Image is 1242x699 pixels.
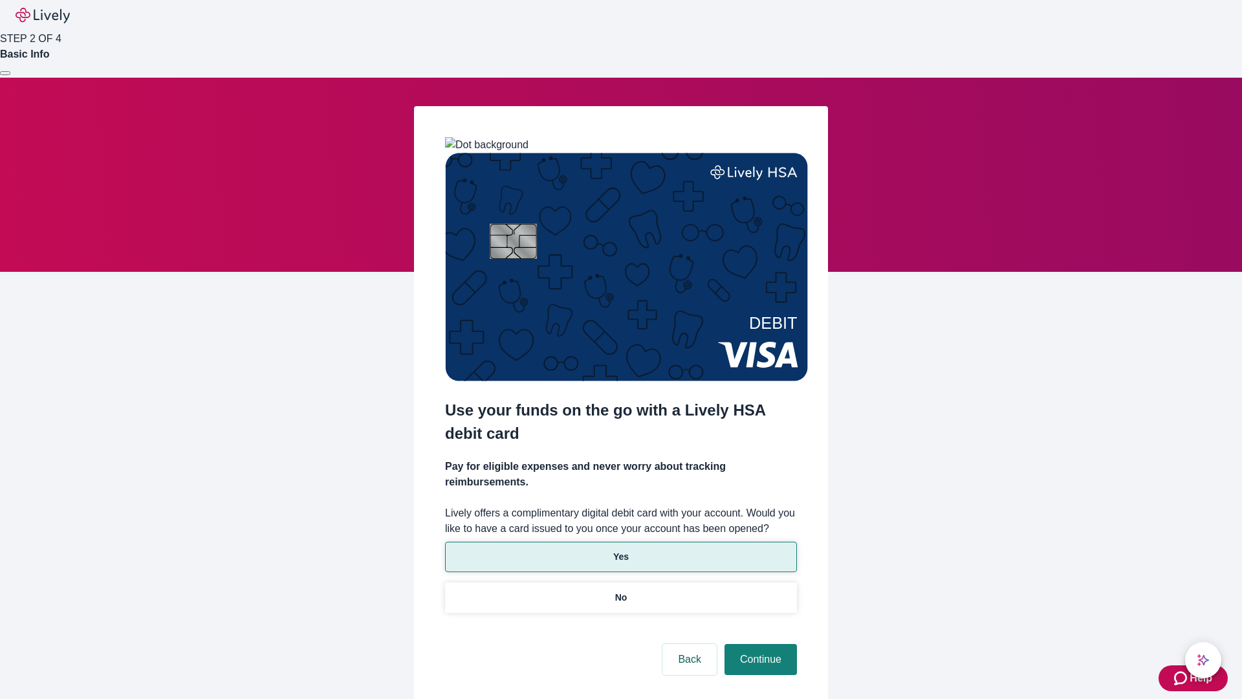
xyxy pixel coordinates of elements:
[662,644,717,675] button: Back
[16,8,70,23] img: Lively
[445,399,797,445] h2: Use your funds on the go with a Lively HSA debit card
[445,459,797,490] h4: Pay for eligible expenses and never worry about tracking reimbursements.
[1190,671,1212,686] span: Help
[445,542,797,572] button: Yes
[1197,654,1210,667] svg: Lively AI Assistant
[724,644,797,675] button: Continue
[613,550,629,564] p: Yes
[1174,671,1190,686] svg: Zendesk support icon
[1185,642,1221,678] button: chat
[1159,665,1228,691] button: Zendesk support iconHelp
[445,505,797,537] label: Lively offers a complimentary digital debit card with your account. Would you like to have a card...
[445,582,797,613] button: No
[445,153,808,381] img: Debit card
[615,591,627,605] p: No
[445,137,528,153] img: Dot background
